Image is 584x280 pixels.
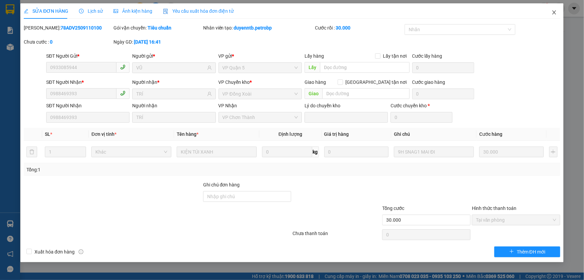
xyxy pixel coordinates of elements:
[223,112,298,122] span: VP Chơn Thành
[24,24,112,32] div: [PERSON_NAME]:
[305,62,320,73] span: Lấy
[315,24,403,32] div: Cước rồi :
[219,52,302,60] div: VP gửi
[412,79,445,85] label: Cước giao hàng
[223,89,298,99] span: VP Đồng Xoài
[292,230,382,241] div: Chưa thanh toán
[476,215,556,225] span: Tại văn phòng
[305,53,324,59] span: Lấy hàng
[136,64,205,71] input: Tên người gửi
[545,3,564,22] button: Close
[163,9,168,14] img: icon
[322,88,410,99] input: Dọc đường
[382,206,404,211] span: Tổng cước
[412,62,474,73] input: Cước lấy hàng
[324,147,389,157] input: 0
[234,25,272,31] b: duyenntb.petrobp
[320,62,410,73] input: Dọc đường
[472,206,516,211] label: Hình thức thanh toán
[517,248,545,256] span: Thêm ĐH mới
[391,128,477,141] th: Ghi chú
[207,92,212,96] span: user
[26,166,226,173] div: Tổng: 1
[177,147,257,157] input: VD: Bàn, Ghế
[509,249,514,255] span: plus
[412,53,442,59] label: Cước lấy hàng
[79,249,83,254] span: info-circle
[120,91,126,96] span: phone
[324,131,349,137] span: Giá trị hàng
[412,89,474,99] input: Cước giao hàng
[305,88,322,99] span: Giao
[549,147,558,157] button: plus
[134,39,161,45] b: [DATE] 16:41
[136,90,205,98] input: Tên người nhận
[46,52,130,60] div: SĐT Người Gửi
[305,79,326,85] span: Giao hàng
[24,38,112,46] div: Chưa cước :
[113,8,152,14] span: Ảnh kiện hàng
[219,102,302,109] div: VP Nhận
[203,182,240,187] label: Ghi chú đơn hàng
[132,102,216,109] div: Người nhận
[203,24,314,32] div: Nhân viên tạo:
[219,79,250,85] span: VP Chuyển kho
[494,246,560,257] button: plusThêm ĐH mới
[113,38,202,46] div: Ngày GD:
[32,248,77,256] span: Xuất hóa đơn hàng
[177,131,198,137] span: Tên hàng
[46,78,130,86] div: SĐT Người Nhận
[113,9,118,13] span: picture
[163,8,234,14] span: Yêu cầu xuất hóa đơn điện tử
[24,9,28,13] span: edit
[394,147,474,157] input: Ghi Chú
[113,24,202,32] div: Gói vận chuyển:
[79,8,103,14] span: Lịch sử
[391,102,452,109] div: Cước chuyển kho
[336,25,350,31] b: 30.000
[148,25,171,31] b: Tiêu chuẩn
[91,131,116,137] span: Đơn vị tính
[61,25,102,31] b: 78ADV2509110100
[203,191,291,202] input: Ghi chú đơn hàng
[132,52,216,60] div: Người gửi
[132,78,216,86] div: Người nhận
[479,147,544,157] input: 0
[46,102,130,109] div: SĐT Người Nhận
[79,9,84,13] span: clock-circle
[50,39,53,45] b: 0
[95,147,167,157] span: Khác
[24,8,68,14] span: SỬA ĐƠN HÀNG
[479,131,502,137] span: Cước hàng
[305,102,388,109] div: Lý do chuyển kho
[120,64,126,70] span: phone
[26,147,37,157] button: delete
[278,131,302,137] span: Định lượng
[223,63,298,73] span: VP Quận 5
[45,131,50,137] span: SL
[343,78,410,86] span: [GEOGRAPHIC_DATA] tận nơi
[552,10,557,15] span: close
[207,65,212,70] span: user
[381,52,410,60] span: Lấy tận nơi
[312,147,319,157] span: kg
